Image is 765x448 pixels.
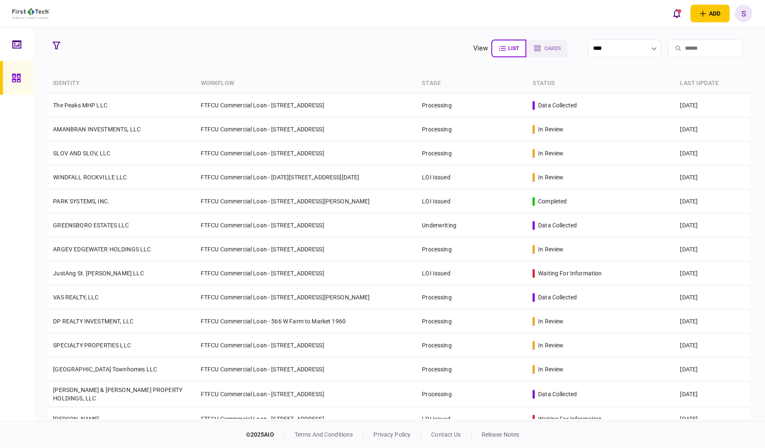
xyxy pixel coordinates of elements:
td: [DATE] [676,141,749,165]
div: data collected [538,221,577,229]
td: Processing [418,93,528,117]
a: [GEOGRAPHIC_DATA] Townhomes LLC [53,366,157,373]
a: [PERSON_NAME] & [PERSON_NAME] PROPERTY HOLDINGS, LLC [53,387,182,402]
div: © 2025 AIO [246,430,285,439]
td: Processing [418,141,528,165]
div: in review [538,149,563,157]
a: terms and conditions [295,431,353,438]
a: The Peaks MHP LLC [53,102,107,109]
th: status [528,74,676,93]
td: [DATE] [676,357,749,381]
a: JustAng St. [PERSON_NAME] LLC [53,270,144,277]
a: DP REALTY INVESTMENT, LLC [53,318,133,325]
a: AMANBRAN INVESTMENTS, LLC [53,126,141,133]
td: [DATE] [676,237,749,261]
div: view [473,43,488,53]
td: FTFCU Commercial Loan - [STREET_ADDRESS][PERSON_NAME] [197,189,418,213]
td: [DATE] [676,213,749,237]
div: in review [538,365,563,373]
a: GREENSBORO ESTATES LLC [53,222,129,229]
button: S [735,5,752,22]
td: LOI Issued [418,407,528,431]
td: Processing [418,357,528,381]
td: [DATE] [676,407,749,431]
div: completed [538,197,567,205]
td: [DATE] [676,285,749,309]
td: [DATE] [676,261,749,285]
a: PARK SYSTEMS, INC. [53,198,109,205]
div: in review [538,341,563,349]
button: open adding identity options [690,5,730,22]
td: FTFCU Commercial Loan - [STREET_ADDRESS] [197,381,418,407]
span: list [508,45,519,51]
div: in review [538,317,563,325]
div: in review [538,125,563,133]
th: workflow [197,74,418,93]
td: Processing [418,237,528,261]
td: FTFCU Commercial Loan - [STREET_ADDRESS][PERSON_NAME] [197,285,418,309]
a: SLOV AND SLOV, LLC [53,150,110,157]
span: cards [544,45,561,51]
td: FTFCU Commercial Loan - [DATE][STREET_ADDRESS][DATE] [197,165,418,189]
td: LOI Issued [418,189,528,213]
td: [DATE] [676,189,749,213]
td: FTFCU Commercial Loan - [STREET_ADDRESS] [197,93,418,117]
div: in review [538,245,563,253]
div: data collected [538,101,577,109]
div: data collected [538,390,577,398]
div: waiting for information [538,415,602,423]
td: FTFCU Commercial Loan - [STREET_ADDRESS] [197,213,418,237]
th: stage [418,74,528,93]
td: [DATE] [676,333,749,357]
td: Processing [418,381,528,407]
a: WINDFALL ROCKVILLE LLC [53,174,127,181]
a: contact us [431,431,461,438]
th: last update [676,74,749,93]
td: LOI Issued [418,261,528,285]
button: list [491,40,526,57]
td: Underwriting [418,213,528,237]
td: [DATE] [676,93,749,117]
td: [DATE] [676,165,749,189]
td: FTFCU Commercial Loan - [STREET_ADDRESS] [197,357,418,381]
a: VAS REALTY, LLC [53,294,99,301]
div: data collected [538,293,577,301]
a: [PERSON_NAME] [53,416,99,422]
div: in review [538,173,563,181]
td: FTFCU Commercial Loan - [STREET_ADDRESS] [197,261,418,285]
td: FTFCU Commercial Loan - [STREET_ADDRESS] [197,333,418,357]
a: release notes [482,431,520,438]
td: [DATE] [676,309,749,333]
a: SPECIALTY PROPERTIES LLC [53,342,131,349]
div: waiting for information [538,269,602,277]
a: privacy policy [373,431,410,438]
td: FTFCU Commercial Loan - [STREET_ADDRESS] [197,141,418,165]
td: Processing [418,117,528,141]
td: Processing [418,285,528,309]
td: FTFCU Commercial Loan - [STREET_ADDRESS] [197,407,418,431]
td: LOI Issued [418,165,528,189]
td: FTFCU Commercial Loan - [STREET_ADDRESS] [197,237,418,261]
td: Processing [418,333,528,357]
td: [DATE] [676,381,749,407]
td: [DATE] [676,117,749,141]
td: Processing [418,309,528,333]
button: cards [526,40,568,57]
td: FTFCU Commercial Loan - 566 W Farm to Market 1960 [197,309,418,333]
button: open notifications list [668,5,685,22]
td: FTFCU Commercial Loan - [STREET_ADDRESS] [197,117,418,141]
a: ARGEV EDGEWATER HOLDINGS LLC [53,246,151,253]
th: identity [49,74,196,93]
img: client company logo [12,8,50,19]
